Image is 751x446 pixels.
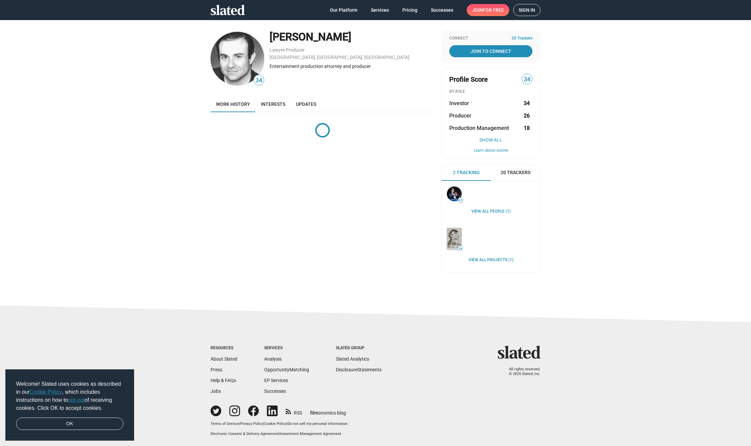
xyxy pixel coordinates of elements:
a: Work history [211,96,255,112]
a: Sign in [513,4,540,16]
span: Services [371,4,389,16]
a: Our Platform [325,4,363,16]
span: 24 [458,247,463,251]
span: | [239,422,240,426]
a: Press [211,367,222,372]
span: Join [472,4,504,16]
span: 20 Trackers [501,169,530,176]
a: Joinfor free [467,4,509,16]
button: Show All [449,137,532,143]
strong: 34 [524,100,530,107]
span: 2 Tracking [453,169,480,176]
a: Join To Connect [449,45,532,57]
span: 34 [254,76,264,85]
a: Updates [291,96,322,112]
a: Lawyer [270,47,285,53]
a: Producer [286,47,305,53]
a: Analysis [264,356,282,362]
span: Sign in [519,4,535,16]
a: Cookie Policy [30,389,62,395]
a: OpportunityMatching [264,367,309,372]
span: 34 [522,75,532,84]
img: Robert Abramoff [211,32,264,85]
span: 41 [458,198,463,202]
span: Investor [449,100,469,107]
a: Pricing [397,4,423,16]
img: Stephan Paternot [447,187,462,201]
a: View all People (1) [471,209,511,214]
a: Investment Management Agreement [280,432,341,436]
a: Successes [425,4,459,16]
span: Pricing [402,4,417,16]
span: Updates [296,101,316,107]
a: DisclosureStatements [336,367,382,372]
span: | [279,432,280,436]
a: Help & FAQs [211,378,236,383]
a: EP Services [264,378,288,383]
a: RSS [286,406,302,416]
a: opt-out [68,397,85,403]
span: | [287,422,288,426]
a: Slated Analytics [336,356,369,362]
span: Producer [449,112,471,119]
a: Voice from the Stone [446,227,463,251]
a: Privacy Policy [240,422,263,426]
span: film [310,410,318,416]
button: Learn about scores [449,148,532,153]
span: Our Platform [330,4,357,16]
div: Resources [211,346,237,351]
span: for free [483,4,504,16]
span: | [263,422,264,426]
button: Do not sell my personal information [288,422,347,427]
a: filmonomics blog [310,404,346,416]
strong: 26 [524,112,530,119]
a: Electronic Consent & Delivery Agreement [211,432,279,436]
a: dismiss cookie message [16,418,123,430]
p: All rights reserved. © 2025 Slated, Inc. [502,367,540,377]
a: About Slated [211,356,237,362]
a: Terms of Service [211,422,239,426]
div: Entertainment production attorney and producer [270,63,435,70]
a: Interests [255,96,291,112]
span: Successes [431,4,453,16]
span: , [285,49,286,52]
strong: 18 [524,125,530,132]
span: Production Management [449,125,509,132]
span: Join To Connect [451,45,531,57]
a: Services [365,4,394,16]
div: Slated Group [336,346,382,351]
div: [PERSON_NAME] [270,30,435,44]
div: Services [264,346,309,351]
a: Jobs [211,388,221,394]
img: Voice from the Stone [447,228,462,250]
div: cookieconsent [5,369,134,441]
div: Connect [449,36,532,41]
span: Profile Score [449,75,488,84]
span: Work history [216,101,250,107]
a: Successes [264,388,286,394]
span: Interests [261,101,285,107]
a: Cookie Policy [264,422,287,426]
div: BY ROLE [449,89,532,94]
span: Welcome! Slated uses cookies as described in our , which includes instructions on how to of recei... [16,380,123,412]
a: [GEOGRAPHIC_DATA], [GEOGRAPHIC_DATA], [GEOGRAPHIC_DATA] [270,55,409,60]
a: View all Projects (1) [469,257,513,263]
span: 20 Trackers [512,36,532,41]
